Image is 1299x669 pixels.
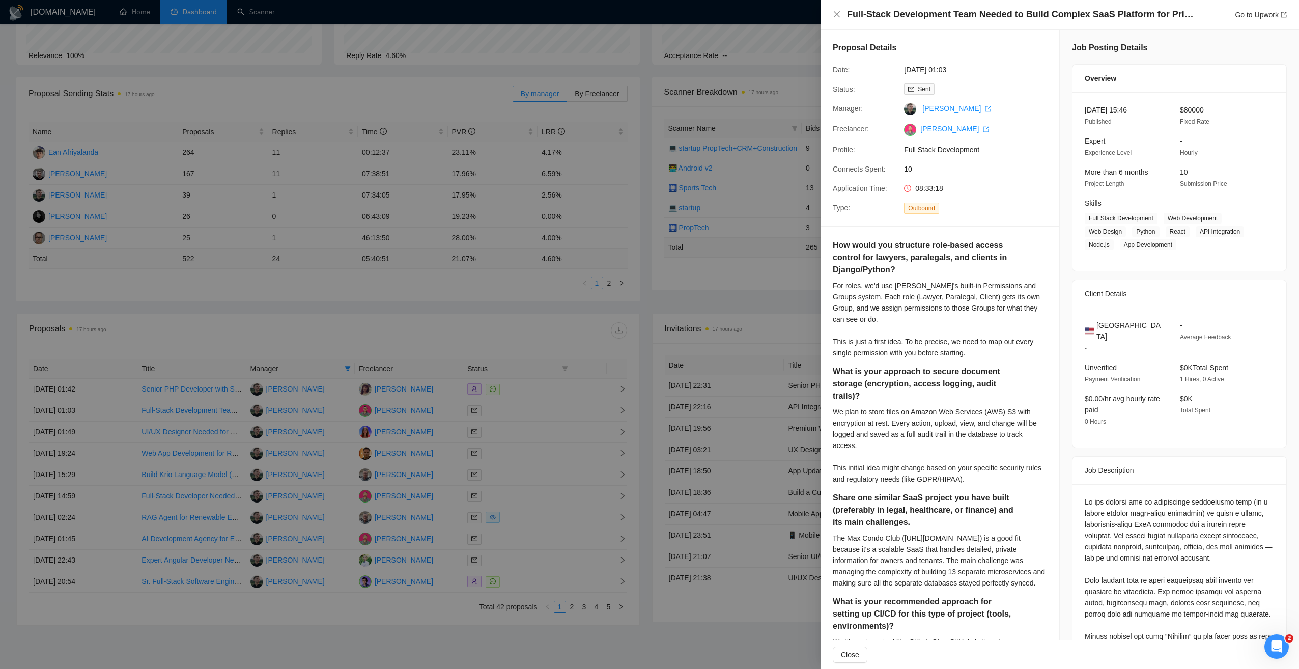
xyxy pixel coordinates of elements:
[904,163,1057,175] span: 10
[985,106,991,112] span: export
[904,185,911,192] span: clock-circle
[1132,226,1159,237] span: Python
[1264,634,1289,659] iframe: Intercom live chat
[833,280,1047,358] div: For roles, we'd use [PERSON_NAME]'s built-in Permissions and Groups system. Each role (Lawyer, Pa...
[1085,168,1148,176] span: More than 6 months
[1120,239,1176,250] span: App Development
[915,184,943,192] span: 08:33:18
[833,104,863,113] span: Manager:
[833,647,867,663] button: Close
[1166,226,1190,237] span: React
[1085,180,1124,187] span: Project Length
[833,366,1015,402] h5: What is your approach to secure document storage (encryption, access logging, audit trails)?
[1180,149,1198,156] span: Hourly
[1085,118,1112,125] span: Published
[1085,345,1087,352] span: -
[833,10,841,18] span: close
[1180,168,1188,176] span: 10
[833,239,1015,276] h5: How would you structure role-based access control for lawyers, paralegals, and clients in Django/...
[841,649,859,660] span: Close
[1164,213,1222,224] span: Web Development
[833,533,1047,589] div: The Max Condo Club ([URL][DOMAIN_NAME]) is a good fit because it's a scalable SaaS that handles d...
[1085,418,1106,425] span: 0 Hours
[833,66,850,74] span: Date:
[1085,325,1094,337] img: 🇺🇸
[918,86,930,93] span: Sent
[1085,137,1105,145] span: Expert
[833,406,1047,485] div: We plan to store files on Amazon Web Services (AWS) S3 with encryption at rest. Every action, upl...
[1235,11,1287,19] a: Go to Upworkexport
[1085,149,1132,156] span: Experience Level
[833,492,1015,528] h5: Share one similar SaaS project you have built (preferably in legal, healthcare, or finance) and i...
[1180,321,1182,329] span: -
[847,8,1198,21] h4: Full-Stack Development Team Needed to Build Complex SaaS Platform for Private Legal Practice
[1180,364,1228,372] span: $0K Total Spent
[833,42,896,54] h5: Proposal Details
[833,596,1015,632] h5: What is your recommended approach for setting up CI/CD for this type of project (tools, environme...
[1196,226,1244,237] span: API Integration
[1281,12,1287,18] span: export
[833,204,850,212] span: Type:
[1180,118,1209,125] span: Fixed Rate
[1180,407,1210,414] span: Total Spent
[1180,395,1193,403] span: $0K
[1085,457,1274,484] div: Job Description
[1085,199,1102,207] span: Skills
[1085,280,1274,308] div: Client Details
[904,144,1057,155] span: Full Stack Development
[904,124,916,136] img: c1eXUdwHc_WaOcbpPFtMJupqop6zdMumv1o7qBBEoYRQ7Y2b-PMuosOa1Pnj0gGm9V
[1180,106,1204,114] span: $80000
[983,126,989,132] span: export
[833,85,855,93] span: Status:
[904,64,1057,75] span: [DATE] 01:03
[1285,634,1293,643] span: 2
[1072,42,1147,54] h5: Job Posting Details
[1085,226,1126,237] span: Web Design
[1085,106,1127,114] span: [DATE] 15:46
[1085,239,1114,250] span: Node.js
[1180,376,1224,383] span: 1 Hires, 0 Active
[833,10,841,19] button: Close
[1180,137,1182,145] span: -
[922,104,991,113] a: [PERSON_NAME] export
[1180,333,1231,341] span: Average Feedback
[908,86,914,92] span: mail
[1180,180,1227,187] span: Submission Price
[1085,376,1140,383] span: Payment Verification
[833,146,855,154] span: Profile:
[1085,364,1117,372] span: Unverified
[833,165,886,173] span: Connects Spent:
[1096,320,1164,342] span: [GEOGRAPHIC_DATA]
[1085,213,1157,224] span: Full Stack Development
[833,184,887,192] span: Application Time:
[833,125,869,133] span: Freelancer:
[1085,73,1116,84] span: Overview
[920,125,989,133] a: [PERSON_NAME] export
[904,203,939,214] span: Outbound
[1085,395,1160,414] span: $0.00/hr avg hourly rate paid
